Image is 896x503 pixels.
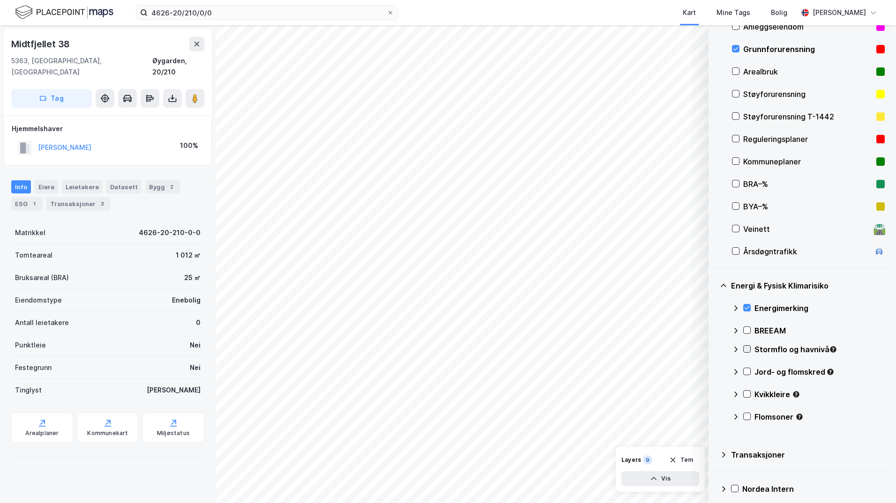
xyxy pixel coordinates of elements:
div: Bruksareal (BRA) [15,272,69,283]
div: Nei [190,340,201,351]
div: Matrikkel [15,227,45,238]
div: Tooltip anchor [792,390,800,399]
div: Bygg [145,180,180,193]
div: 9 [643,455,652,465]
div: Reguleringsplaner [743,133,873,145]
div: Transaksjoner [46,197,111,210]
button: Vis [621,471,699,486]
div: Anleggseiendom [743,21,873,32]
div: BREEAM [754,325,885,336]
div: Stormflo og havnivå [754,344,885,355]
div: Årsdøgntrafikk [743,246,870,257]
div: Tooltip anchor [826,368,835,376]
div: Datasett [106,180,142,193]
div: Kommuneplaner [743,156,873,167]
div: Eiere [35,180,58,193]
div: Veinett [743,223,870,235]
div: Mine Tags [717,7,750,18]
div: Leietakere [62,180,103,193]
div: Tooltip anchor [829,345,837,354]
button: Tag [11,89,92,108]
div: Punktleie [15,340,46,351]
div: Layers [621,456,641,464]
div: Transaksjoner [731,449,885,460]
div: BYA–% [743,201,873,212]
div: Grunnforurensning [743,44,873,55]
div: Energi & Fysisk Klimarisiko [731,280,885,291]
div: Øygarden, 20/210 [152,55,204,78]
div: Festegrunn [15,362,52,373]
div: Flomsoner [754,411,885,422]
div: Støyforurensning T-1442 [743,111,873,122]
div: 2 [167,182,176,192]
div: Info [11,180,31,193]
div: ESG [11,197,43,210]
div: Tomteareal [15,250,52,261]
div: Jord- og flomskred [754,366,885,377]
div: Arealbruk [743,66,873,77]
div: Kommunekart [87,429,128,437]
div: Miljøstatus [157,429,190,437]
div: BRA–% [743,178,873,190]
img: logo.f888ab2527a4732fd821a326f86c7f29.svg [15,4,113,21]
div: 25 ㎡ [184,272,201,283]
div: Midtfjellet 38 [11,37,72,52]
div: [PERSON_NAME] [813,7,866,18]
div: Kvikkleire [754,389,885,400]
div: 100% [180,140,198,151]
div: 5363, [GEOGRAPHIC_DATA], [GEOGRAPHIC_DATA] [11,55,152,78]
div: 3 [97,199,107,208]
div: Støyforurensning [743,89,873,100]
div: Antall leietakere [15,317,69,328]
div: Enebolig [172,295,201,306]
input: Søk på adresse, matrikkel, gårdeiere, leietakere eller personer [148,6,387,20]
div: Bolig [771,7,787,18]
div: Tooltip anchor [795,413,804,421]
div: Arealplaner [25,429,59,437]
div: Nordea Intern [742,483,885,495]
div: Kart [683,7,696,18]
div: 1 012 ㎡ [176,250,201,261]
iframe: Chat Widget [849,458,896,503]
button: Tøm [663,452,699,467]
div: Hjemmelshaver [12,123,204,134]
div: Eiendomstype [15,295,62,306]
div: 4626-20-210-0-0 [139,227,201,238]
div: 🛣️ [873,223,886,235]
div: 1 [30,199,39,208]
div: 0 [196,317,201,328]
div: Nei [190,362,201,373]
div: Tinglyst [15,385,42,396]
div: Energimerking [754,303,885,314]
div: [PERSON_NAME] [147,385,201,396]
